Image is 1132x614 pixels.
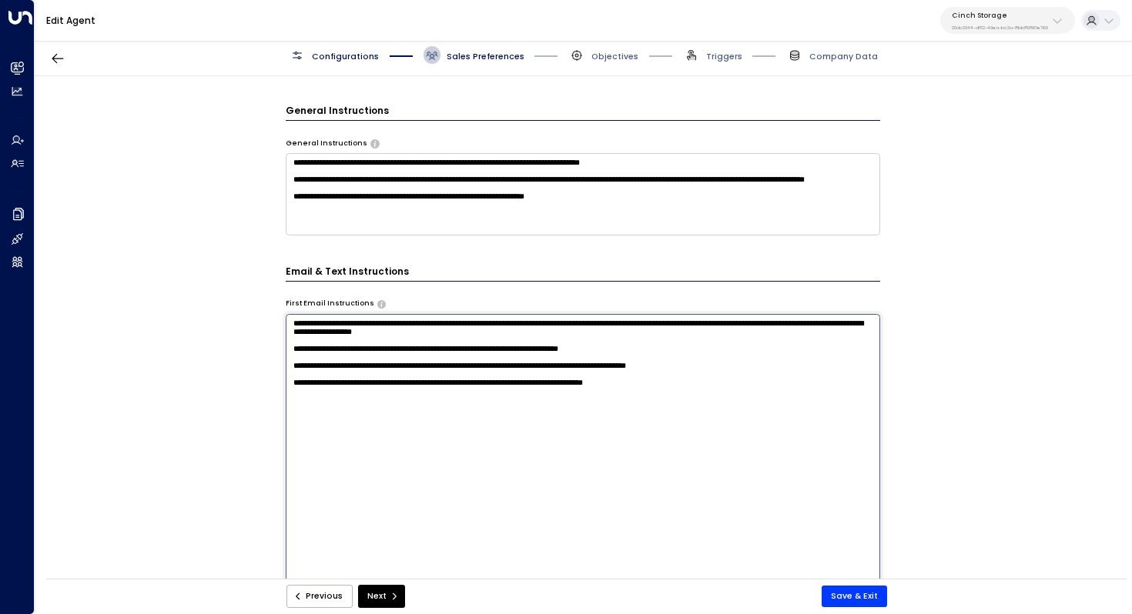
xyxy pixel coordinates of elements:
span: Company Data [809,51,878,62]
h3: Email & Text Instructions [286,265,881,282]
button: Next [358,585,405,608]
button: Cinch Storage20dc0344-df52-49ea-bc2a-8bb80861e769 [940,7,1075,34]
span: Configurations [312,51,379,62]
h3: General Instructions [286,104,881,121]
span: Sales Preferences [447,51,524,62]
button: Provide any specific instructions you want the agent to follow when responding to leads. This app... [370,139,379,147]
label: General Instructions [286,138,367,149]
span: Triggers [706,51,742,62]
button: Previous [286,585,353,608]
label: First Email Instructions [286,299,374,309]
p: 20dc0344-df52-49ea-bc2a-8bb80861e769 [952,25,1048,31]
span: Objectives [591,51,638,62]
p: Cinch Storage [952,11,1048,20]
button: Specify instructions for the agent's first email only, such as introductory content, special offe... [377,300,386,308]
button: Save & Exit [822,586,887,607]
a: Edit Agent [46,14,95,27]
